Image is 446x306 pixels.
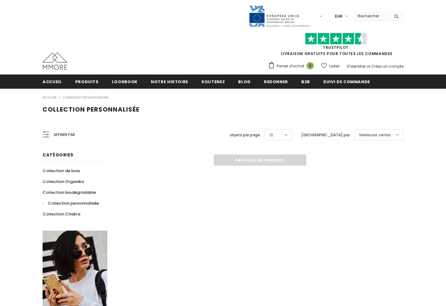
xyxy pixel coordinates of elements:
[307,62,314,69] span: 0
[54,131,75,138] span: Affiner par
[75,79,99,85] span: Produits
[43,209,80,219] a: Collection Chakra
[270,132,273,138] span: 12
[48,200,99,206] span: Collection personnalisée
[151,79,188,85] span: Notre histoire
[43,176,84,187] a: Collection Organika
[264,74,288,88] a: Redonner
[43,179,84,185] span: Collection Organika
[43,53,67,70] img: Cas MMORE
[112,74,138,88] a: Lookbook
[230,132,260,138] label: objets par page
[249,5,310,28] img: Javni Razpis
[62,95,108,100] a: Collection personnalisée
[43,165,80,176] a: Collection de bois
[301,132,350,138] label: [GEOGRAPHIC_DATA] par
[238,74,251,88] a: Blog
[151,74,188,88] a: Notre histoire
[43,105,139,114] span: Collection personnalisée
[301,74,310,88] a: B2B
[323,79,370,85] span: Suivi de commande
[329,63,340,69] span: Listes
[359,132,391,138] span: Meilleures ventes
[268,62,317,71] a: Panier d'achat 0
[201,74,225,88] a: soutenez
[268,36,403,56] span: LIVRAISON GRATUITE POUR TOUTES LES COMMANDES
[321,61,340,71] a: Listes
[112,79,138,85] span: Lookbook
[301,79,310,85] span: B2B
[43,74,62,88] a: Accueil
[43,94,56,101] a: Accueil
[43,79,62,85] span: Accueil
[43,211,80,217] span: Collection Chakra
[75,74,99,88] a: Produits
[354,11,390,20] input: Search Site
[43,189,96,195] span: Collection biodégradable
[43,168,80,174] span: Collection de bois
[323,45,349,50] a: TrustPilot
[305,33,367,45] img: Faites confiance aux étoiles pilotes
[201,79,225,85] span: soutenez
[43,152,73,158] span: Catégories
[371,64,403,69] a: Créez un compte
[335,13,342,19] span: EUR
[238,79,251,85] span: Blog
[277,63,304,69] span: Panier d'achat
[249,13,310,19] a: Javni Razpis
[43,187,96,198] a: Collection biodégradable
[323,74,370,88] a: Suivi de commande
[43,198,99,209] a: Collection personnalisée
[367,64,370,69] span: or
[347,64,366,69] a: S'identifier
[264,79,288,85] span: Redonner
